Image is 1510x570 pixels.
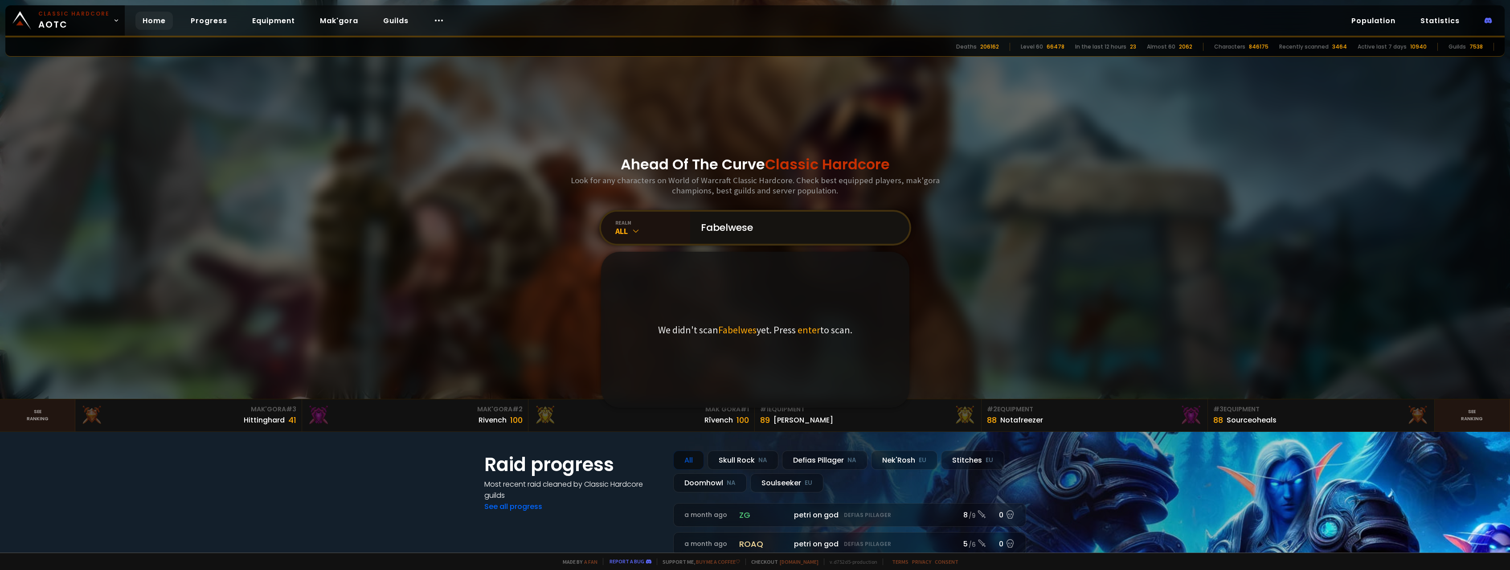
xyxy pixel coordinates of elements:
[696,212,899,244] input: Search a character...
[737,414,749,426] div: 100
[1130,43,1136,51] div: 23
[871,451,937,470] div: Nek'Rosh
[1469,43,1483,51] div: 7538
[745,558,818,565] span: Checkout
[1227,414,1277,426] div: Sourceoheals
[1075,43,1126,51] div: In the last 12 hours
[987,414,997,426] div: 88
[741,405,749,414] span: # 1
[956,43,977,51] div: Deaths
[912,558,931,565] a: Privacy
[81,405,296,414] div: Mak'Gora
[610,558,644,565] a: Report a bug
[704,414,733,426] div: Rîvench
[673,503,1026,527] a: a month agozgpetri on godDefias Pillager8 /90
[755,399,981,431] a: #1Equipment89[PERSON_NAME]
[1249,43,1269,51] div: 846175
[1021,43,1043,51] div: Level 60
[805,479,812,488] small: EU
[1449,43,1466,51] div: Guilds
[244,414,285,426] div: Hittinghard
[584,558,597,565] a: a fan
[184,12,234,30] a: Progress
[1213,405,1224,414] span: # 3
[824,558,877,565] span: v. d752d5 - production
[780,558,818,565] a: [DOMAIN_NAME]
[708,451,778,470] div: Skull Rock
[567,175,943,196] h3: Look for any characters on World of Warcraft Classic Hardcore. Check best equipped players, mak'g...
[765,154,890,174] span: Classic Hardcore
[773,414,833,426] div: [PERSON_NAME]
[987,405,1202,414] div: Equipment
[935,558,958,565] a: Consent
[1213,414,1223,426] div: 88
[288,414,296,426] div: 41
[1358,43,1407,51] div: Active last 7 days
[1410,43,1427,51] div: 10940
[758,456,767,465] small: NA
[1435,399,1510,431] a: Seeranking
[986,456,993,465] small: EU
[750,473,823,492] div: Soulseeker
[534,405,749,414] div: Mak'Gora
[484,479,663,501] h4: Most recent raid cleaned by Classic Hardcore guilds
[982,399,1208,431] a: #2Equipment88Notafreezer
[479,414,507,426] div: Rivench
[1147,43,1175,51] div: Almost 60
[75,399,302,431] a: Mak'Gora#3Hittinghard41
[919,456,926,465] small: EU
[5,5,125,36] a: Classic HardcoreAOTC
[1000,414,1043,426] div: Notafreezer
[760,414,770,426] div: 89
[718,324,757,336] span: Fabelwes
[313,12,365,30] a: Mak'gora
[1344,12,1403,30] a: Population
[302,399,528,431] a: Mak'Gora#2Rivench100
[980,43,999,51] div: 206162
[245,12,302,30] a: Equipment
[38,10,110,31] span: AOTC
[1213,405,1428,414] div: Equipment
[696,558,740,565] a: Buy me a coffee
[673,451,704,470] div: All
[621,154,890,175] h1: Ahead Of The Curve
[987,405,997,414] span: # 2
[782,451,868,470] div: Defias Pillager
[657,558,740,565] span: Support me,
[673,532,1026,556] a: a month agoroaqpetri on godDefias Pillager5 /60
[1179,43,1192,51] div: 2062
[1332,43,1347,51] div: 3464
[512,405,523,414] span: # 2
[760,405,769,414] span: # 1
[307,405,523,414] div: Mak'Gora
[658,324,852,336] p: We didn't scan yet. Press to scan.
[484,451,663,479] h1: Raid progress
[38,10,110,18] small: Classic Hardcore
[892,558,908,565] a: Terms
[1413,12,1467,30] a: Statistics
[615,219,690,226] div: realm
[673,473,747,492] div: Doomhowl
[376,12,416,30] a: Guilds
[847,456,856,465] small: NA
[798,324,820,336] span: enter
[557,558,597,565] span: Made by
[286,405,296,414] span: # 3
[727,479,736,488] small: NA
[1208,399,1434,431] a: #3Equipment88Sourceoheals
[1279,43,1329,51] div: Recently scanned
[941,451,1004,470] div: Stitches
[135,12,173,30] a: Home
[510,414,523,426] div: 100
[1214,43,1245,51] div: Characters
[528,399,755,431] a: Mak'Gora#1Rîvench100
[484,501,542,512] a: See all progress
[1047,43,1064,51] div: 66478
[615,226,690,236] div: All
[760,405,975,414] div: Equipment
